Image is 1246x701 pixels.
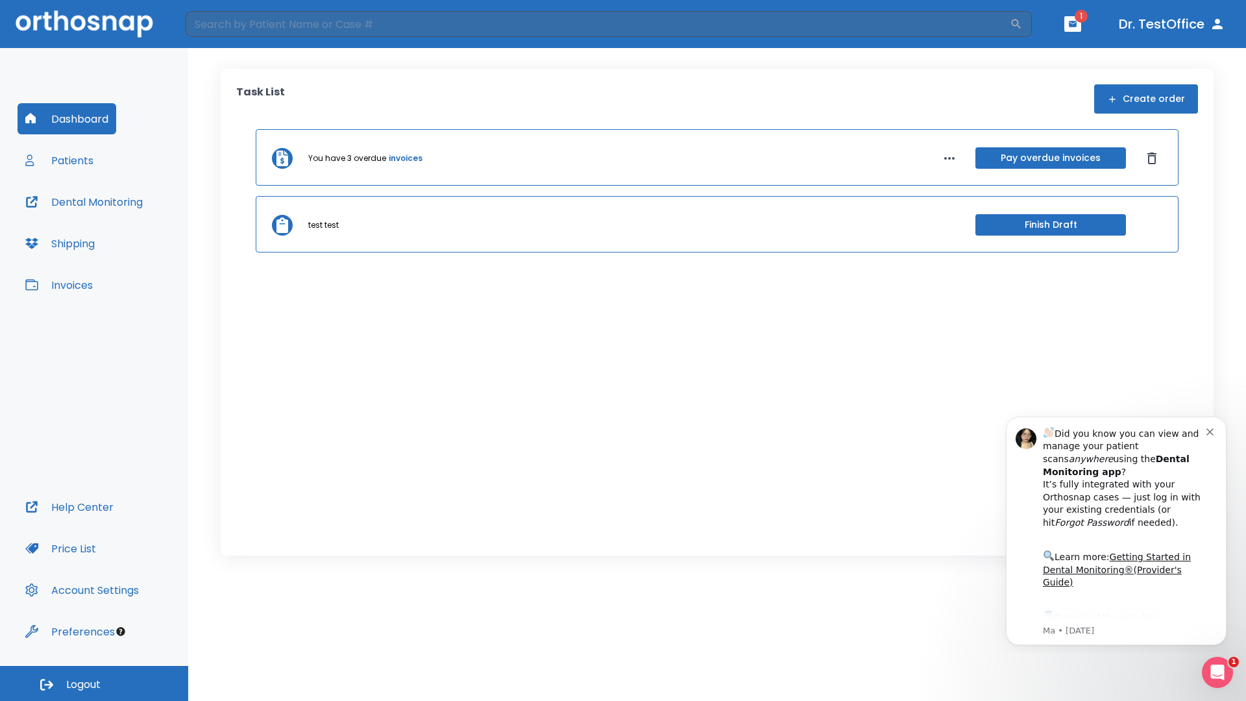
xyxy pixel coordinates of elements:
[975,214,1126,236] button: Finish Draft
[236,84,285,114] p: Task List
[18,103,116,134] button: Dashboard
[1202,657,1233,688] iframe: Intercom live chat
[115,626,127,637] div: Tooltip anchor
[986,405,1246,653] iframe: Intercom notifications message
[389,153,422,164] a: invoices
[220,20,230,31] button: Dismiss notification
[56,204,220,270] div: Download the app: | ​ Let us know if you need help getting started!
[18,269,101,301] button: Invoices
[66,678,101,692] span: Logout
[1075,10,1088,23] span: 1
[308,219,339,231] p: test test
[56,207,172,230] a: App Store
[308,153,386,164] p: You have 3 overdue
[18,616,123,647] button: Preferences
[975,147,1126,169] button: Pay overdue invoices
[1114,12,1230,36] button: Dr. TestOffice
[18,533,104,564] button: Price List
[18,491,121,523] button: Help Center
[1094,84,1198,114] button: Create order
[16,10,153,37] img: Orthosnap
[1142,148,1162,169] button: Dismiss
[18,574,147,606] button: Account Settings
[18,145,101,176] button: Patients
[1228,657,1239,667] span: 1
[56,220,220,232] p: Message from Ma, sent 7w ago
[18,228,103,259] button: Shipping
[18,186,151,217] button: Dental Monitoring
[186,11,1010,37] input: Search by Patient Name or Case #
